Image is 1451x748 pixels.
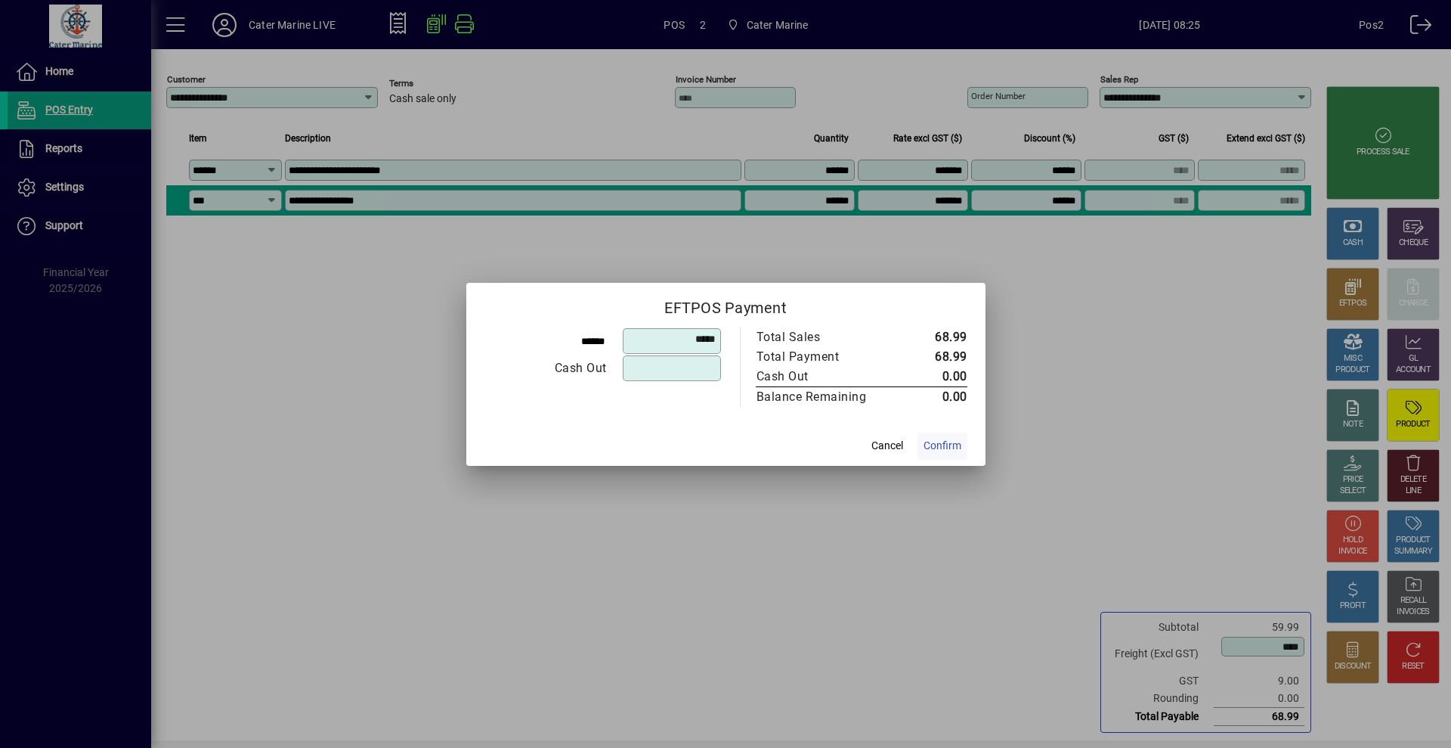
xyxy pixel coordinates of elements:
h2: EFTPOS Payment [466,283,985,327]
td: 0.00 [899,367,967,387]
div: Cash Out [756,368,883,386]
button: Cancel [863,433,911,460]
div: Balance Remaining [756,388,883,406]
td: Total Sales [756,327,899,347]
td: 68.99 [899,347,967,367]
div: Cash Out [485,359,607,377]
span: Confirm [924,438,961,454]
span: Cancel [871,438,903,454]
button: Confirm [917,433,967,460]
td: 0.00 [899,386,967,407]
td: Total Payment [756,347,899,367]
td: 68.99 [899,327,967,347]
